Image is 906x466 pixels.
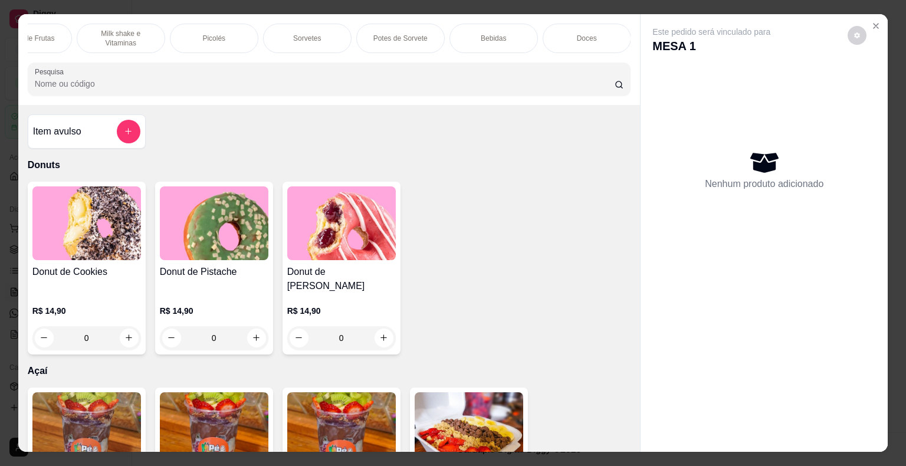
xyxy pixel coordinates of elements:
[287,265,396,293] h4: Donut de [PERSON_NAME]
[120,329,139,347] button: increase-product-quantity
[87,29,155,48] p: Milk shake e Vitaminas
[652,26,770,38] p: Este pedido será vinculado para
[32,265,141,279] h4: Donut de Cookies
[32,305,141,317] p: R$ 14,90
[162,329,181,347] button: decrease-product-quantity
[290,329,308,347] button: decrease-product-quantity
[33,124,81,139] h4: Item avulso
[375,329,393,347] button: increase-product-quantity
[32,186,141,260] img: product-image
[160,392,268,466] img: product-image
[160,265,268,279] h4: Donut de Pistache
[35,78,615,90] input: Pesquisa
[35,67,68,77] label: Pesquisa
[287,392,396,466] img: product-image
[481,34,506,43] p: Bebidas
[28,364,631,378] p: Açaí
[866,17,885,35] button: Close
[1,34,54,43] p: Salada de Frutas
[293,34,321,43] p: Sorvetes
[577,34,597,43] p: Doces
[160,186,268,260] img: product-image
[848,26,866,45] button: decrease-product-quantity
[35,329,54,347] button: decrease-product-quantity
[202,34,225,43] p: Picolés
[28,158,631,172] p: Donuts
[117,120,140,143] button: add-separate-item
[247,329,266,347] button: increase-product-quantity
[373,34,428,43] p: Potes de Sorvete
[287,186,396,260] img: product-image
[287,305,396,317] p: R$ 14,90
[705,177,823,191] p: Nenhum produto adicionado
[160,305,268,317] p: R$ 14,90
[415,392,523,466] img: product-image
[652,38,770,54] p: MESA 1
[32,392,141,466] img: product-image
